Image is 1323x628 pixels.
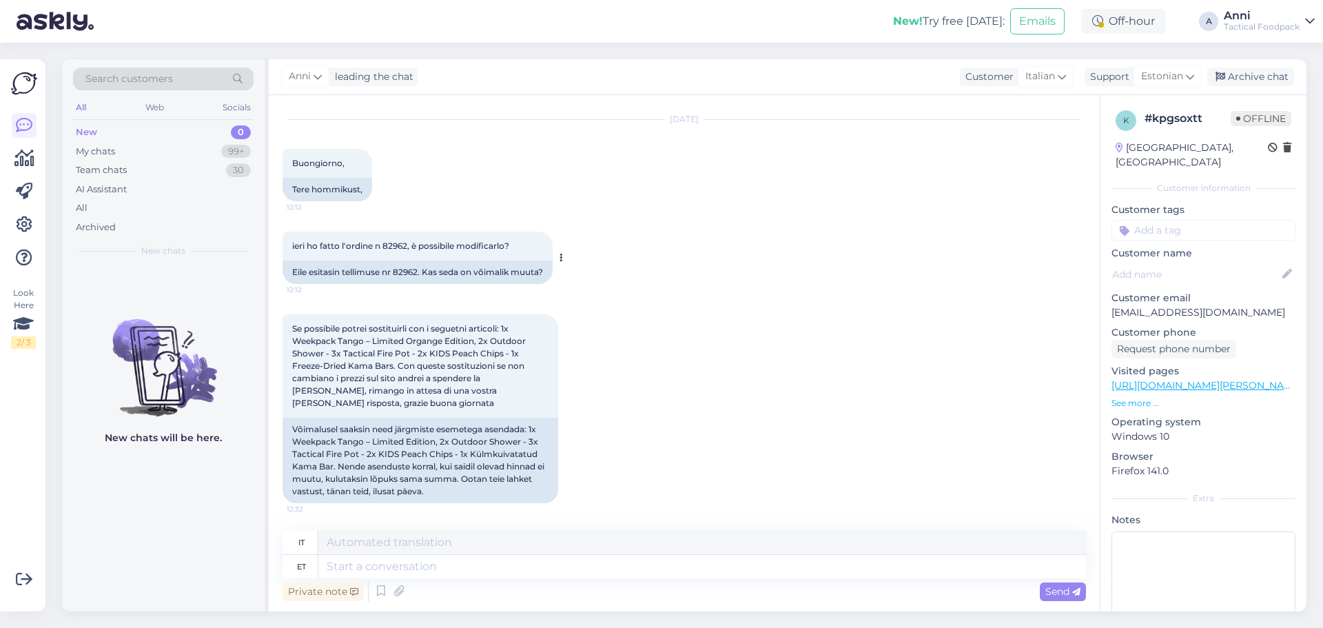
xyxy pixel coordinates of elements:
[1141,69,1183,84] span: Estonian
[1111,429,1295,444] p: Windows 10
[220,99,254,117] div: Socials
[1111,182,1295,194] div: Customer information
[960,70,1014,84] div: Customer
[1025,69,1055,84] span: Italian
[1111,364,1295,378] p: Visited pages
[329,70,413,84] div: leading the chat
[1111,415,1295,429] p: Operating system
[283,261,553,284] div: Eile esitasin tellimuse nr 82962. Kas seda on võimalik muuta?
[11,70,37,97] img: Askly Logo
[1199,12,1218,31] div: A
[141,245,185,257] span: New chats
[283,113,1086,125] div: [DATE]
[1116,141,1268,170] div: [GEOGRAPHIC_DATA], [GEOGRAPHIC_DATA]
[76,221,116,234] div: Archived
[1224,10,1315,32] a: AnniTactical Foodpack
[231,125,251,139] div: 0
[1111,379,1302,392] a: [URL][DOMAIN_NAME][PERSON_NAME]
[226,163,251,177] div: 30
[221,145,251,159] div: 99+
[292,323,528,408] span: Se possibile potrei sostituirli con i seguetni articoli: 1x Weekpack Tango – Limited Organge Edit...
[73,99,89,117] div: All
[297,555,306,578] div: et
[1224,21,1300,32] div: Tactical Foodpack
[1111,220,1295,241] input: Add a tag
[85,72,173,86] span: Search customers
[1111,464,1295,478] p: Firefox 141.0
[76,163,127,177] div: Team chats
[287,504,338,514] span: 12:32
[1111,449,1295,464] p: Browser
[1111,513,1295,527] p: Notes
[11,287,36,349] div: Look Here
[292,158,345,168] span: Buongiorno,
[76,183,127,196] div: AI Assistant
[289,69,311,84] span: Anni
[143,99,167,117] div: Web
[1010,8,1065,34] button: Emails
[1081,9,1166,34] div: Off-hour
[1123,115,1129,125] span: k
[1085,70,1129,84] div: Support
[893,14,923,28] b: New!
[1145,110,1231,127] div: # kpgsoxtt
[893,13,1005,30] div: Try free [DATE]:
[1111,492,1295,505] div: Extra
[1111,397,1295,409] p: See more ...
[1112,267,1280,282] input: Add name
[76,125,97,139] div: New
[1224,10,1300,21] div: Anni
[1111,340,1236,358] div: Request phone number
[76,201,88,215] div: All
[1207,68,1294,86] div: Archive chat
[62,294,265,418] img: No chats
[298,531,305,554] div: it
[287,202,338,212] span: 12:12
[105,431,222,445] p: New chats will be here.
[292,241,509,251] span: ieri ho fatto l'ordine n 82962, è possibile modificarlo?
[287,285,338,295] span: 12:12
[1231,111,1291,126] span: Offline
[283,583,364,601] div: Private note
[1111,291,1295,305] p: Customer email
[1111,325,1295,340] p: Customer phone
[283,178,372,201] div: Tere hommikust,
[76,145,115,159] div: My chats
[1111,203,1295,217] p: Customer tags
[11,336,36,349] div: 2 / 3
[283,418,558,503] div: Võimalusel saaksin need järgmiste esemetega asendada: 1x Weekpack Tango – Limited Edition, 2x Out...
[1111,305,1295,320] p: [EMAIL_ADDRESS][DOMAIN_NAME]
[1111,246,1295,261] p: Customer name
[1045,585,1080,598] span: Send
